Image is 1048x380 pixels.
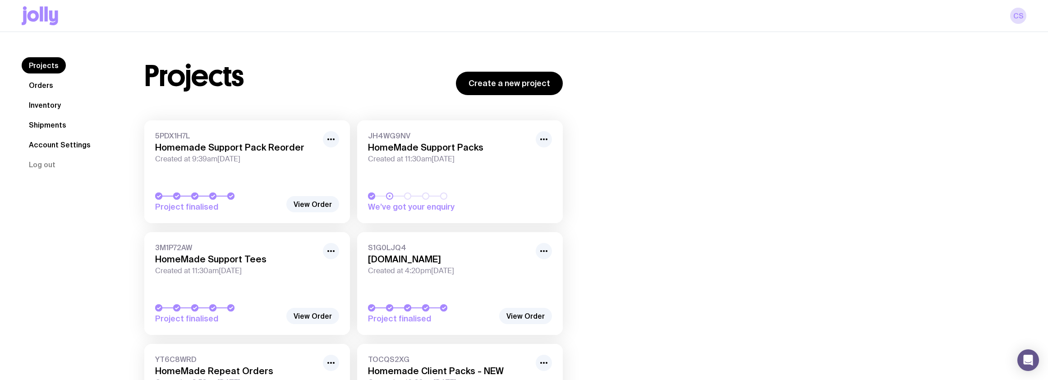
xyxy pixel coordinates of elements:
a: S1G0LJQ4[DOMAIN_NAME]Created at 4:20pm[DATE]Project finalised [357,232,563,335]
h3: Homemade Client Packs - NEW [368,366,530,376]
a: Create a new project [456,72,563,95]
a: 3M1P72AWHomeMade Support TeesCreated at 11:30am[DATE]Project finalised [144,232,350,335]
span: We’ve got your enquiry [368,201,494,212]
a: CS [1010,8,1026,24]
a: View Order [286,196,339,212]
span: TOCQS2XG [368,355,530,364]
a: View Order [499,308,552,324]
span: Project finalised [155,313,281,324]
span: 5PDX1H7L [155,131,317,140]
span: JH4WG9NV [368,131,530,140]
span: S1G0LJQ4 [368,243,530,252]
a: Inventory [22,97,68,113]
span: Created at 11:30am[DATE] [155,266,317,275]
span: 3M1P72AW [155,243,317,252]
h3: HomeMade Support Tees [155,254,317,265]
span: Project finalised [155,201,281,212]
a: JH4WG9NVHomeMade Support PacksCreated at 11:30am[DATE]We’ve got your enquiry [357,120,563,223]
span: Created at 4:20pm[DATE] [368,266,530,275]
a: Shipments [22,117,74,133]
h3: [DOMAIN_NAME] [368,254,530,265]
h1: Projects [144,62,244,91]
a: Account Settings [22,137,98,153]
h3: HomeMade Repeat Orders [155,366,317,376]
a: Projects [22,57,66,73]
a: View Order [286,308,339,324]
div: Open Intercom Messenger [1017,349,1039,371]
h3: Homemade Support Pack Reorder [155,142,317,153]
span: Created at 9:39am[DATE] [155,155,317,164]
span: YT6C8WRD [155,355,317,364]
h3: HomeMade Support Packs [368,142,530,153]
span: Project finalised [368,313,494,324]
span: Created at 11:30am[DATE] [368,155,530,164]
button: Log out [22,156,63,173]
a: 5PDX1H7LHomemade Support Pack ReorderCreated at 9:39am[DATE]Project finalised [144,120,350,223]
a: Orders [22,77,60,93]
